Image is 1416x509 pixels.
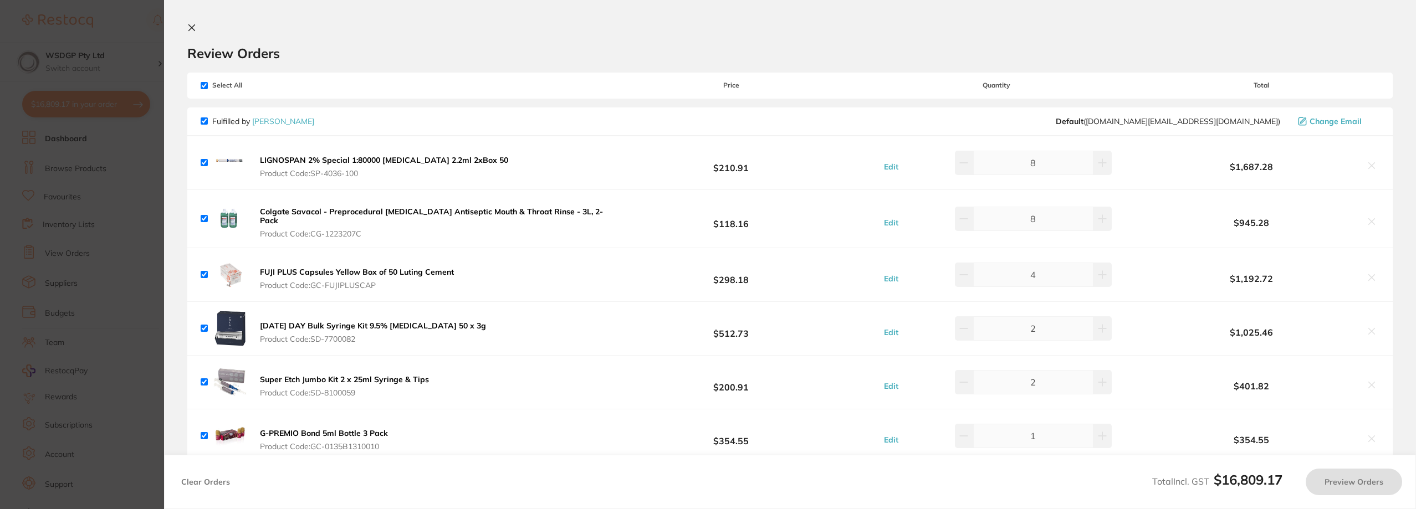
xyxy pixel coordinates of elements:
[260,442,388,451] span: Product Code: GC-0135B1310010
[1214,471,1282,488] b: $16,809.17
[260,207,603,225] b: Colgate Savacol - Preprocedural [MEDICAL_DATA] Antiseptic Mouth & Throat Rinse - 3L, 2-Pack
[212,364,248,400] img: enRnYWJqcw
[1306,469,1402,495] button: Preview Orders
[260,321,486,331] b: [DATE] DAY Bulk Syringe Kit 9.5% [MEDICAL_DATA] 50 x 3g
[257,428,391,451] button: G-PREMIO Bond 5ml Bottle 3 Pack Product Code:GC-0135B1310010
[257,321,489,344] button: [DATE] DAY Bulk Syringe Kit 9.5% [MEDICAL_DATA] 50 x 3g Product Code:SD-7700082
[1310,117,1362,126] span: Change Email
[1295,116,1379,126] button: Change Email
[212,418,248,454] img: bWR1MmJnbQ
[212,311,248,346] img: bzc1ZmlhaQ
[187,45,1393,61] h2: Review Orders
[260,281,454,290] span: Product Code: GC-FUJIPLUSCAP
[178,469,233,495] button: Clear Orders
[212,201,248,236] img: cXNnNDkxZA
[1144,381,1359,391] b: $401.82
[881,435,902,445] button: Edit
[1144,435,1359,445] b: $354.55
[260,267,454,277] b: FUJI PLUS Capsules Yellow Box of 50 Luting Cement
[881,162,902,172] button: Edit
[881,218,902,228] button: Edit
[1144,81,1379,89] span: Total
[1152,476,1282,487] span: Total Incl. GST
[881,274,902,284] button: Edit
[212,257,248,292] img: aXY2bDlkOA
[613,426,848,446] b: $354.55
[201,81,311,89] span: Select All
[212,145,248,181] img: aWd0b3k1dw
[613,372,848,393] b: $200.91
[260,155,508,165] b: LIGNOSPAN 2% Special 1:80000 [MEDICAL_DATA] 2.2ml 2xBox 50
[257,207,613,239] button: Colgate Savacol - Preprocedural [MEDICAL_DATA] Antiseptic Mouth & Throat Rinse - 3L, 2-Pack Produ...
[1144,327,1359,337] b: $1,025.46
[257,374,432,398] button: Super Etch Jumbo Kit 2 x 25ml Syringe & Tips Product Code:SD-8100059
[613,81,848,89] span: Price
[260,335,486,343] span: Product Code: SD-7700082
[613,208,848,229] b: $118.16
[212,117,314,126] p: Fulfilled by
[257,267,457,290] button: FUJI PLUS Capsules Yellow Box of 50 Luting Cement Product Code:GC-FUJIPLUSCAP
[1144,162,1359,172] b: $1,687.28
[613,318,848,339] b: $512.73
[1144,274,1359,284] b: $1,192.72
[849,81,1144,89] span: Quantity
[613,265,848,285] b: $298.18
[260,388,429,397] span: Product Code: SD-8100059
[613,152,848,173] b: $210.91
[1056,116,1083,126] b: Default
[881,327,902,337] button: Edit
[260,229,610,238] span: Product Code: CG-1223207C
[1056,117,1280,126] span: customer.care@henryschein.com.au
[257,155,512,178] button: LIGNOSPAN 2% Special 1:80000 [MEDICAL_DATA] 2.2ml 2xBox 50 Product Code:SP-4036-100
[881,381,902,391] button: Edit
[260,169,508,178] span: Product Code: SP-4036-100
[260,374,429,384] b: Super Etch Jumbo Kit 2 x 25ml Syringe & Tips
[1144,218,1359,228] b: $945.28
[252,116,314,126] a: [PERSON_NAME]
[260,428,388,438] b: G-PREMIO Bond 5ml Bottle 3 Pack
